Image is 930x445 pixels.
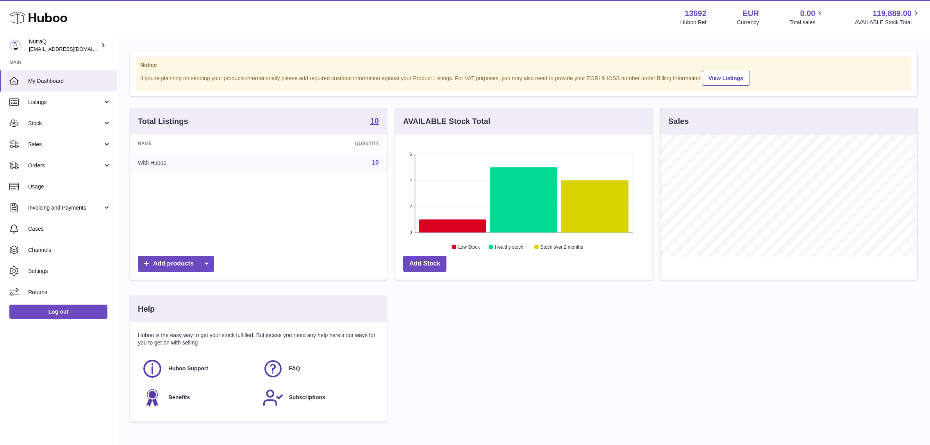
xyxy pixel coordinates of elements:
[29,46,115,52] span: [EMAIL_ADDRESS][DOMAIN_NAME]
[28,162,103,169] span: Orders
[495,244,523,250] text: Healthy stock
[370,117,379,126] a: 10
[130,135,266,153] th: Name
[409,152,412,156] text: 6
[262,387,375,408] a: Subscriptions
[743,8,759,19] strong: EUR
[138,304,155,314] h3: Help
[28,225,111,233] span: Cases
[9,39,21,51] img: internalAdmin-13692@internal.huboo.com
[28,267,111,275] span: Settings
[28,204,103,212] span: Invoicing and Payments
[140,61,907,69] strong: Notice
[168,365,208,372] span: Huboo Support
[142,358,255,379] a: Huboo Support
[372,159,379,166] a: 10
[800,8,816,19] span: 0.00
[266,135,387,153] th: Quantity
[409,204,412,209] text: 2
[289,365,300,372] span: FAQ
[403,256,446,272] a: Add Stock
[262,358,375,379] a: FAQ
[370,117,379,125] strong: 10
[855,19,921,26] span: AVAILABLE Stock Total
[28,183,111,190] span: Usage
[541,244,583,250] text: Stock over 2 months
[702,71,750,86] a: View Listings
[168,394,190,401] span: Benefits
[28,99,103,106] span: Listings
[28,141,103,148] span: Sales
[403,116,490,127] h3: AVAILABLE Stock Total
[873,8,912,19] span: 119,889.00
[789,19,824,26] span: Total sales
[409,178,412,183] text: 4
[28,289,111,296] span: Returns
[140,70,907,86] div: If you're planning on sending your products internationally please add required customs informati...
[138,256,214,272] a: Add products
[680,19,707,26] div: Huboo Ref
[409,230,412,235] text: 0
[789,8,824,26] a: 0.00 Total sales
[28,77,111,85] span: My Dashboard
[138,332,379,346] p: Huboo is the easy way to get your stock fulfilled. But incase you need any help here's our ways f...
[28,246,111,254] span: Channels
[29,38,99,53] div: NutraQ
[9,305,107,319] a: Log out
[130,153,266,173] td: With Huboo
[138,116,188,127] h3: Total Listings
[855,8,921,26] a: 119,889.00 AVAILABLE Stock Total
[737,19,759,26] div: Currency
[458,244,480,250] text: Low Stock
[668,116,689,127] h3: Sales
[142,387,255,408] a: Benefits
[28,120,103,127] span: Stock
[289,394,325,401] span: Subscriptions
[685,8,707,19] strong: 13692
